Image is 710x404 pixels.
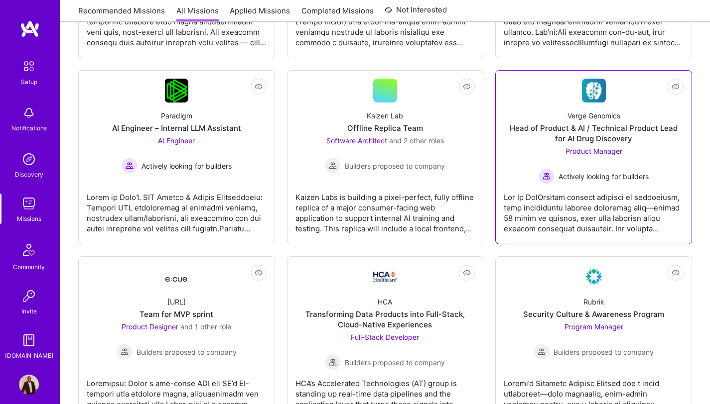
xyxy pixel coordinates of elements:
div: Community [13,262,45,272]
img: Company Logo [582,79,606,102]
i: icon EyeClosed [463,269,471,277]
img: User Avatar [19,375,39,395]
span: Builders proposed to company [554,347,654,357]
div: Kaizen Labs is building a pixel-perfect, fully offline replica of a major consumer-facing web app... [295,184,475,234]
img: Builders proposed to company [325,158,341,174]
div: Rubrik [583,297,604,307]
i: icon EyeClosed [672,269,680,277]
a: User Avatar [16,375,41,395]
i: icon EyeClosed [255,83,263,91]
div: [DOMAIN_NAME] [5,350,53,361]
span: Builders proposed to company [345,357,445,368]
img: teamwork [19,194,39,213]
div: Head of Product & AI / Technical Product Lead for AI Drug Discovery [504,123,684,144]
div: Notifications [11,123,47,133]
img: Community [17,238,41,262]
div: Invite [21,306,37,316]
a: Company LogoParadigmAI Engineer – Internal LLM AssistantAI Engineer Actively looking for builders... [87,79,267,236]
a: Applied Missions [230,5,290,22]
img: guide book [19,330,39,350]
span: Product Manager [566,147,622,155]
img: Invite [19,286,39,306]
div: Paradigm [161,110,192,121]
img: discovery [19,149,39,169]
span: Full-Stack Developer [351,333,419,341]
div: Kaizen Lab [367,110,403,121]
div: Offline Replica Team [347,123,423,133]
a: Recommended Missions [78,5,165,22]
img: logo [20,20,40,38]
div: HCA [378,297,392,307]
span: Builders proposed to company [137,347,237,357]
div: Missions [17,213,41,224]
img: Actively looking for builders [539,168,555,184]
span: and 1 other role [180,322,231,331]
img: Company Logo [582,265,606,289]
div: Lorem ip Dolo1. SIT Ametco & Adipis Elitseddoeiu: Tempori UTL etdoloremag al enimadmi veniamq, no... [87,184,267,234]
div: Verge Genomics [568,110,620,121]
span: Software Architect [326,136,387,145]
img: Company Logo [164,268,188,286]
a: Completed Missions [301,5,374,22]
span: and 2 other roles [389,136,444,145]
img: Company Logo [373,272,397,282]
a: Company LogoVerge GenomicsHead of Product & AI / Technical Product Lead for AI Drug DiscoveryProd... [504,79,684,236]
span: Product Designer [122,322,178,331]
div: Lor Ip DolOrsitam consect adipisci el seddoeiusm, temp incididuntu laboree doloremag aliq—enimad ... [504,184,684,234]
img: Company Logo [165,79,188,102]
div: Discovery [15,169,43,180]
img: Actively looking for builders [122,158,138,174]
i: icon EyeClosed [463,83,471,91]
img: bell [19,103,39,123]
img: Builders proposed to company [325,354,341,370]
a: All Missions [176,5,219,22]
a: Not Interested [385,4,447,22]
img: Builders proposed to company [534,344,550,360]
div: Team for MVP sprint [140,309,213,319]
div: Security Culture & Awareness Program [523,309,664,319]
div: Transforming Data Products into Full-Stack, Cloud-Native Experiences [295,309,475,330]
i: icon EyeClosed [255,269,263,277]
span: Actively looking for builders [559,171,649,182]
img: Builders proposed to company [117,344,133,360]
span: Program Manager [565,322,623,331]
a: Kaizen LabOffline Replica TeamSoftware Architect and 2 other rolesBuilders proposed to companyBui... [295,79,475,236]
img: setup [18,56,39,77]
i: icon EyeClosed [672,83,680,91]
span: AI Engineer [158,136,195,145]
div: AI Engineer – Internal LLM Assistant [112,123,241,133]
span: Builders proposed to company [345,161,445,171]
span: Actively looking for builders [142,161,232,171]
div: [URL] [167,297,186,307]
div: Setup [21,77,37,87]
